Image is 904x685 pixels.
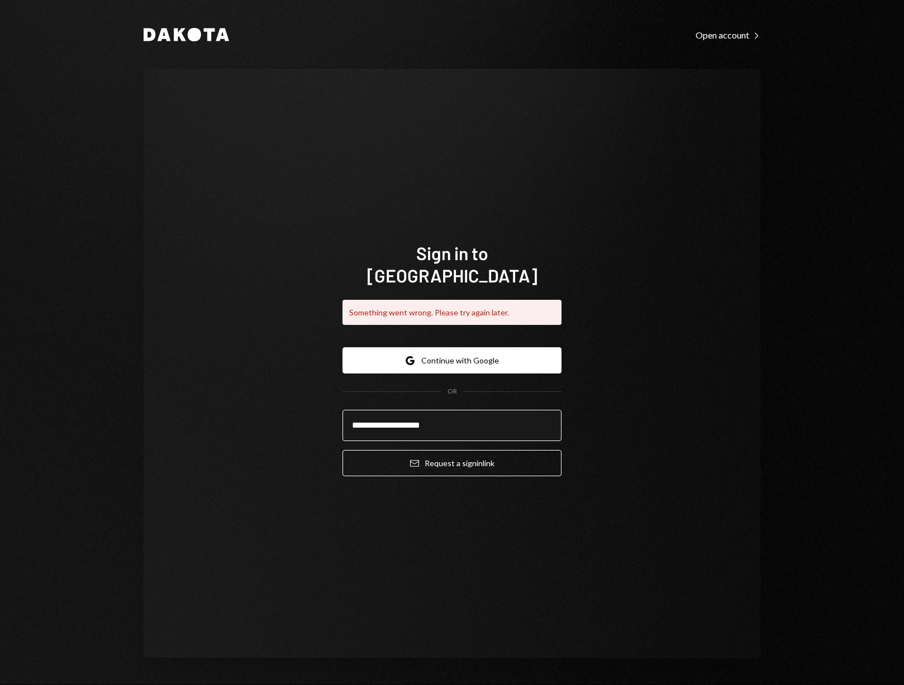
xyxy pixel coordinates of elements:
button: Continue with Google [342,347,562,373]
h1: Sign in to [GEOGRAPHIC_DATA] [342,242,562,286]
button: Request a signinlink [342,450,562,476]
a: Open account [696,28,760,41]
div: OR [448,387,457,396]
div: Something went wrong. Please try again later. [342,300,562,325]
div: Open account [696,30,760,41]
